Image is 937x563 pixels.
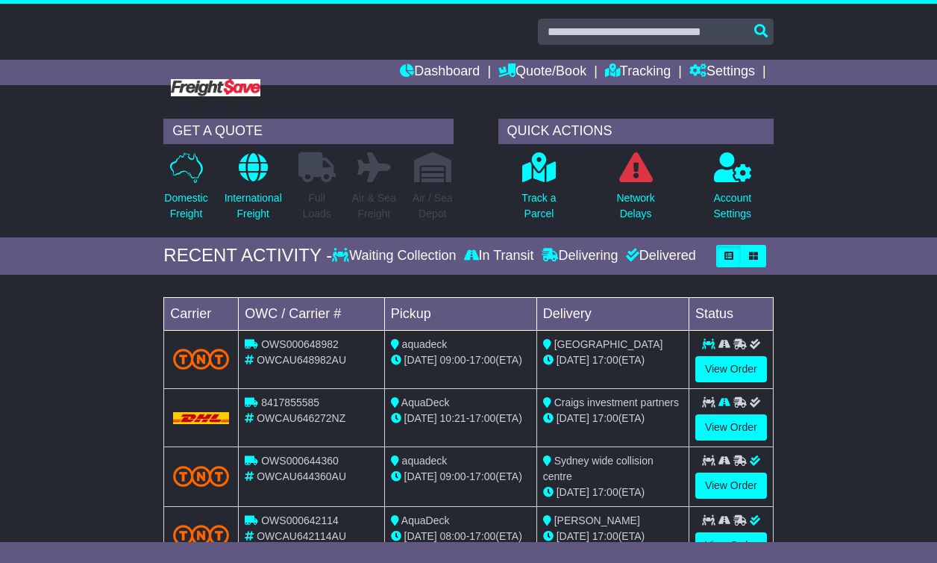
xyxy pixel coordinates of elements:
[298,190,336,222] p: Full Loads
[592,412,618,424] span: 17:00
[404,412,437,424] span: [DATE]
[469,354,495,366] span: 17:00
[554,514,640,526] span: [PERSON_NAME]
[521,190,556,222] p: Track a Parcel
[543,352,683,368] div: (ETA)
[261,455,339,467] span: OWS000644360
[257,470,346,482] span: OWCAU644360AU
[384,297,536,330] td: Pickup
[173,466,229,486] img: TNT_Domestic.png
[402,455,448,467] span: aquadeck
[261,396,319,408] span: 8417855585
[695,356,767,382] a: View Order
[498,119,774,144] div: QUICK ACTIONS
[163,119,453,144] div: GET A QUOTE
[173,412,229,424] img: DHL.png
[163,245,332,267] div: RECENT ACTIVITY -
[257,412,345,424] span: OWCAU646272NZ
[557,530,589,542] span: [DATE]
[404,354,437,366] span: [DATE]
[543,411,683,426] div: (ETA)
[592,486,618,498] span: 17:00
[391,352,530,368] div: - (ETA)
[400,60,480,85] a: Dashboard
[257,354,346,366] span: OWCAU648982AU
[257,530,346,542] span: OWCAU642114AU
[440,354,466,366] span: 09:00
[689,297,773,330] td: Status
[469,470,495,482] span: 17:00
[538,248,622,264] div: Delivering
[543,455,654,482] span: Sydney wide collision centre
[261,338,339,350] span: OWS000648982
[440,412,466,424] span: 10:21
[554,396,679,408] span: Craigs investment partners
[164,190,207,222] p: Domestic Freight
[714,190,752,222] p: Account Settings
[239,297,384,330] td: OWC / Carrier #
[413,190,453,222] p: Air / Sea Depot
[440,470,466,482] span: 09:00
[605,60,671,85] a: Tracking
[543,485,683,500] div: (ETA)
[401,396,450,408] span: AquaDeck
[622,248,696,264] div: Delivered
[616,190,654,222] p: Network Delays
[404,470,437,482] span: [DATE]
[391,411,530,426] div: - (ETA)
[225,190,282,222] p: International Freight
[557,354,589,366] span: [DATE]
[557,486,589,498] span: [DATE]
[713,152,753,230] a: AccountSettings
[557,412,589,424] span: [DATE]
[164,297,239,330] td: Carrier
[695,473,767,499] a: View Order
[695,414,767,441] a: View Order
[440,530,466,542] span: 08:00
[401,514,450,526] span: AquaDeck
[592,530,618,542] span: 17:00
[404,530,437,542] span: [DATE]
[261,514,339,526] span: OWS000642114
[163,152,208,230] a: DomesticFreight
[469,412,495,424] span: 17:00
[689,60,755,85] a: Settings
[171,79,260,96] img: Freight Save
[402,338,448,350] span: aquadeck
[173,349,229,369] img: TNT_Domestic.png
[536,297,689,330] td: Delivery
[352,190,396,222] p: Air & Sea Freight
[615,152,655,230] a: NetworkDelays
[332,248,460,264] div: Waiting Collection
[554,338,663,350] span: [GEOGRAPHIC_DATA]
[521,152,557,230] a: Track aParcel
[592,354,618,366] span: 17:00
[498,60,586,85] a: Quote/Book
[391,529,530,544] div: - (ETA)
[469,530,495,542] span: 17:00
[224,152,283,230] a: InternationalFreight
[460,248,538,264] div: In Transit
[173,525,229,545] img: TNT_Domestic.png
[391,469,530,485] div: - (ETA)
[543,529,683,544] div: (ETA)
[695,532,767,559] a: View Order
